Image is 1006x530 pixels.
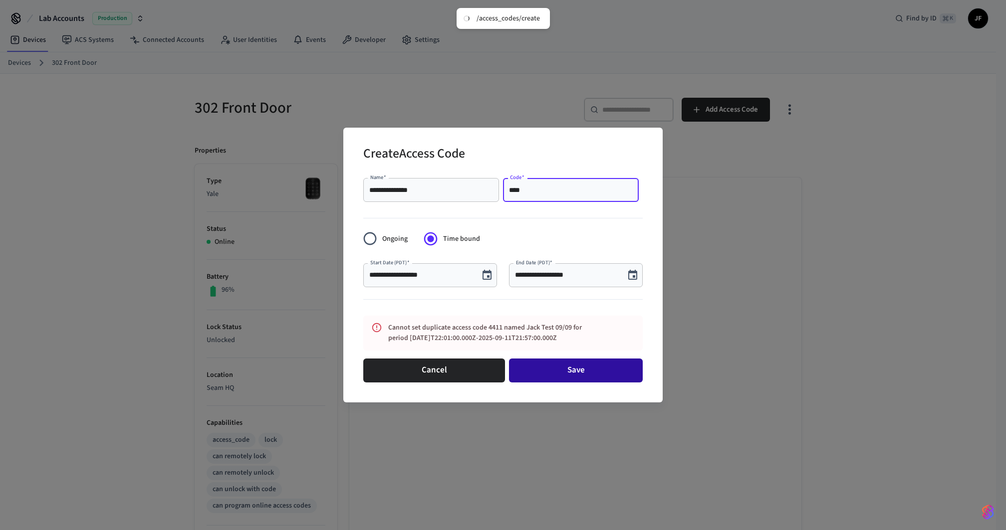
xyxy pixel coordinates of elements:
span: Time bound [443,234,480,244]
h2: Create Access Code [363,140,465,170]
span: Ongoing [382,234,408,244]
label: Code [510,174,524,181]
div: Cannot set duplicate access code 4411 named Jack Test 09/09 for period [DATE]T22:01:00.000Z-2025-... [388,319,599,348]
label: Start Date (PDT) [370,259,409,266]
label: End Date (PDT) [516,259,552,266]
div: /access_codes/create [477,14,540,23]
button: Cancel [363,358,505,382]
button: Save [509,358,643,382]
img: SeamLogoGradient.69752ec5.svg [982,504,994,520]
button: Choose date, selected date is Sep 11, 2025 [623,265,643,285]
button: Choose date, selected date is Sep 9, 2025 [477,265,497,285]
label: Name [370,174,386,181]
